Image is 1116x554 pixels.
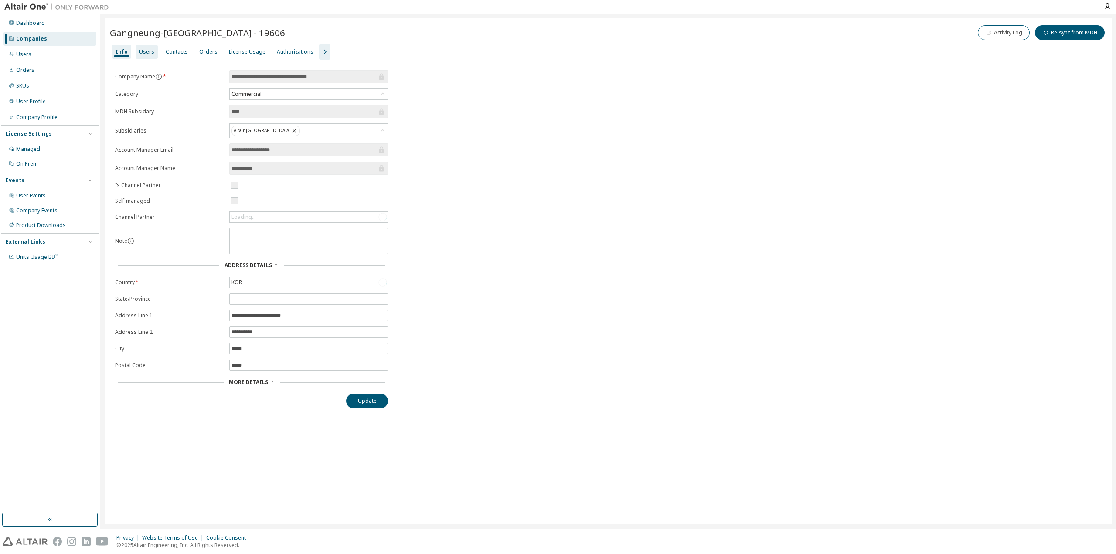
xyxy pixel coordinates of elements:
[115,279,224,286] label: Country
[6,130,52,137] div: License Settings
[116,541,251,549] p: © 2025 Altair Engineering, Inc. All Rights Reserved.
[16,207,58,214] div: Company Events
[16,160,38,167] div: On Prem
[115,296,224,302] label: State/Province
[96,537,109,546] img: youtube.svg
[346,394,388,408] button: Update
[230,277,388,288] div: KOR
[277,48,313,55] div: Authorizations
[6,177,24,184] div: Events
[16,82,29,89] div: SKUs
[115,73,224,80] label: Company Name
[230,278,243,287] div: KOR
[978,25,1030,40] button: Activity Log
[230,89,388,99] div: Commercial
[16,146,40,153] div: Managed
[166,48,188,55] div: Contacts
[16,98,46,105] div: User Profile
[229,378,268,386] span: More Details
[230,124,388,138] div: Altair [GEOGRAPHIC_DATA]
[3,537,48,546] img: altair_logo.svg
[115,362,224,369] label: Postal Code
[230,89,263,99] div: Commercial
[127,238,134,245] button: information
[16,192,46,199] div: User Events
[199,48,218,55] div: Orders
[115,127,224,134] label: Subsidiaries
[225,262,272,269] span: Address Details
[115,108,224,115] label: MDH Subsidary
[115,237,127,245] label: Note
[6,238,45,245] div: External Links
[4,3,113,11] img: Altair One
[16,20,45,27] div: Dashboard
[231,214,256,221] div: Loading...
[230,212,388,222] div: Loading...
[229,48,265,55] div: License Usage
[115,197,224,204] label: Self-managed
[16,51,31,58] div: Users
[16,67,34,74] div: Orders
[115,91,224,98] label: Category
[82,537,91,546] img: linkedin.svg
[53,537,62,546] img: facebook.svg
[16,253,59,261] span: Units Usage BI
[16,114,58,121] div: Company Profile
[115,146,224,153] label: Account Manager Email
[139,48,154,55] div: Users
[115,329,224,336] label: Address Line 2
[115,345,224,352] label: City
[116,48,128,55] div: Info
[115,182,224,189] label: Is Channel Partner
[115,312,224,319] label: Address Line 1
[116,534,142,541] div: Privacy
[155,73,162,80] button: information
[115,165,224,172] label: Account Manager Name
[16,35,47,42] div: Companies
[67,537,76,546] img: instagram.svg
[231,126,300,136] div: Altair [GEOGRAPHIC_DATA]
[110,27,285,39] span: Gangneung-[GEOGRAPHIC_DATA] - 19606
[115,214,224,221] label: Channel Partner
[206,534,251,541] div: Cookie Consent
[16,222,66,229] div: Product Downloads
[1035,25,1105,40] button: Re-sync from MDH
[142,534,206,541] div: Website Terms of Use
